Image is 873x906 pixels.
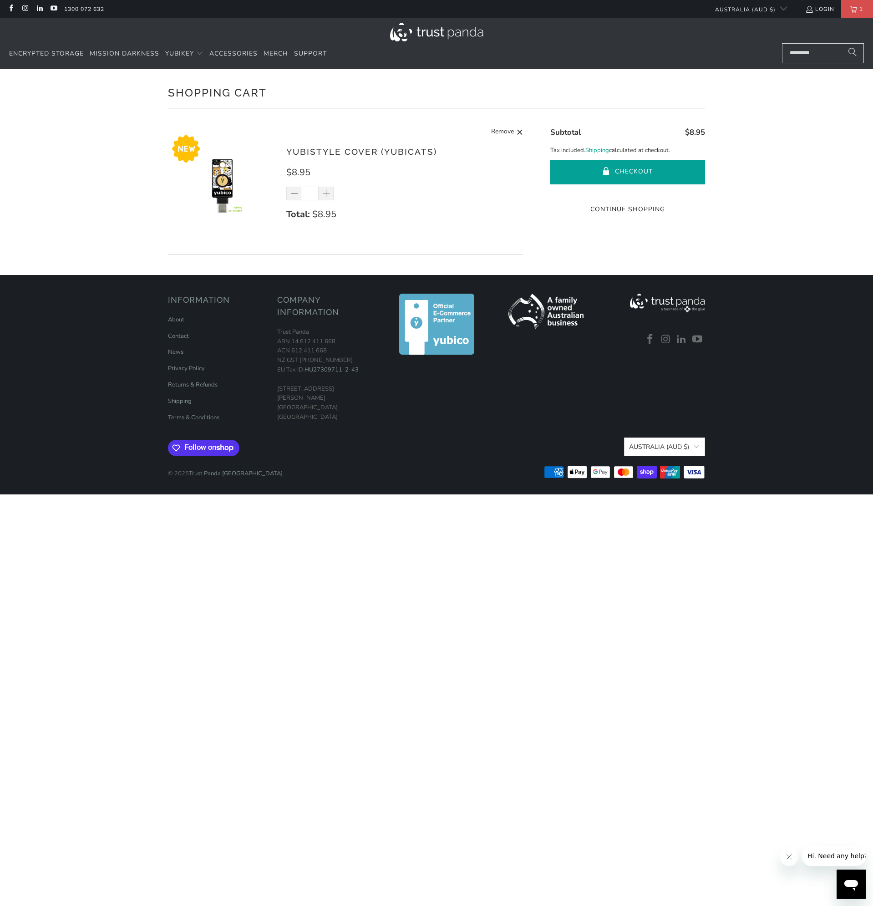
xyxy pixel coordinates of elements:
span: Accessories [209,49,258,58]
button: Australia (AUD $) [624,438,705,456]
a: Remove [491,127,523,138]
iframe: Message from company [802,846,866,866]
a: Trust Panda Australia on YouTube [50,5,57,13]
a: Encrypted Storage [9,43,84,65]
img: YubiStyle Cover (YubiCats) [168,131,277,240]
a: Accessories [209,43,258,65]
a: 1300 072 632 [64,4,104,14]
a: Shipping [168,397,192,405]
a: News [168,348,183,356]
nav: Translation missing: en.navigation.header.main_nav [9,43,327,65]
iframe: Close message [780,848,798,866]
span: Remove [491,127,514,138]
button: Search [841,43,864,63]
summary: YubiKey [165,43,203,65]
a: HU27309711-2-43 [305,366,359,374]
a: Trust Panda [GEOGRAPHIC_DATA] [189,469,283,478]
p: Tax included. calculated at checkout. [550,146,705,155]
a: Trust Panda Australia on LinkedIn [36,5,43,13]
a: Terms & Conditions [168,413,219,422]
span: $8.95 [685,127,705,137]
a: Trust Panda Australia on Instagram [659,334,673,346]
p: © 2025 . [168,460,284,478]
a: About [168,316,184,324]
h1: Shopping Cart [168,83,705,101]
a: Trust Panda Australia on Facebook [643,334,657,346]
a: Trust Panda Australia on Instagram [21,5,29,13]
a: Trust Panda Australia on LinkedIn [675,334,689,346]
span: YubiKey [165,49,194,58]
span: Subtotal [550,127,581,137]
a: Mission Darkness [90,43,159,65]
a: YubiStyle Cover (YubiCats) [286,147,437,157]
strong: Total: [286,208,310,220]
img: Trust Panda Australia [390,23,483,41]
input: Search... [782,43,864,63]
span: Mission Darkness [90,49,159,58]
span: Encrypted Storage [9,49,84,58]
a: Support [294,43,327,65]
span: Hi. Need any help? [5,6,66,14]
a: Contact [168,332,189,340]
iframe: Button to launch messaging window [837,870,866,899]
a: Trust Panda Australia on Facebook [7,5,15,13]
a: Merch [264,43,288,65]
a: Login [805,4,834,14]
a: Continue Shopping [550,204,705,214]
span: Support [294,49,327,58]
span: $8.95 [286,166,310,178]
p: Trust Panda ABN 14 612 411 668 ACN 612 411 668 NZ GST [PHONE_NUMBER] EU Tax ID: [STREET_ADDRESS][... [277,327,377,422]
a: Shipping [585,146,609,155]
span: Merch [264,49,288,58]
button: Checkout [550,160,705,184]
a: Trust Panda Australia on YouTube [690,334,704,346]
a: Privacy Policy [168,364,205,372]
span: $8.95 [312,208,336,220]
a: Returns & Refunds [168,381,218,389]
